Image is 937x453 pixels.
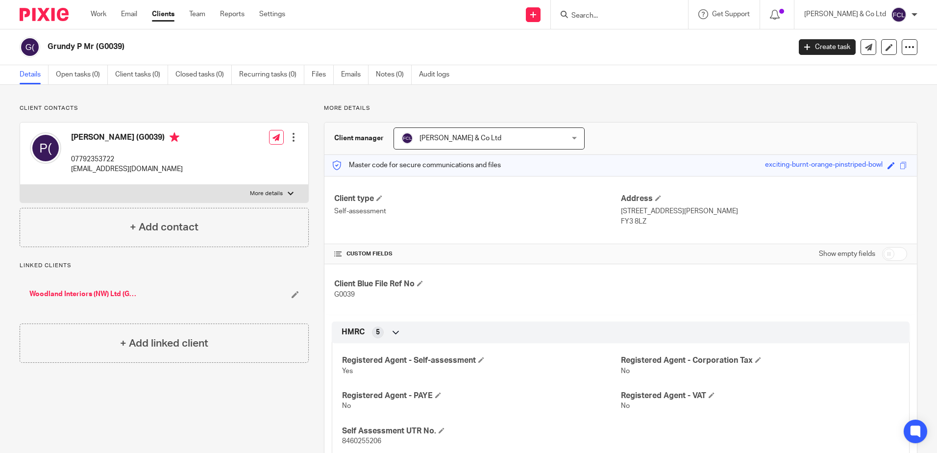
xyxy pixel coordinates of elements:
a: Settings [259,9,285,19]
h3: Client manager [334,133,384,143]
a: Audit logs [419,65,457,84]
h4: + Add linked client [120,336,208,351]
h4: Self Assessment UTR No. [342,426,620,436]
a: Recurring tasks (0) [239,65,304,84]
h4: Address [621,194,907,204]
a: Email [121,9,137,19]
span: No [621,403,630,409]
a: Client tasks (0) [115,65,168,84]
span: Yes [342,368,353,375]
span: No [621,368,630,375]
h4: Registered Agent - VAT [621,391,899,401]
label: Show empty fields [819,249,875,259]
h4: Registered Agent - Corporation Tax [621,355,899,366]
p: Client contacts [20,104,309,112]
h4: Registered Agent - PAYE [342,391,620,401]
div: exciting-burnt-orange-pinstriped-bowl [765,160,883,171]
img: svg%3E [20,37,40,57]
span: 8460255206 [342,438,381,445]
a: Emails [341,65,369,84]
h4: [PERSON_NAME] (G0039) [71,132,183,145]
h4: Registered Agent - Self-assessment [342,355,620,366]
a: Closed tasks (0) [175,65,232,84]
img: svg%3E [401,132,413,144]
p: [STREET_ADDRESS][PERSON_NAME] [621,206,907,216]
span: [PERSON_NAME] & Co Ltd [419,135,501,142]
img: svg%3E [891,7,907,23]
p: FY3 8LZ [621,217,907,226]
h2: Grundy P Mr (G0039) [48,42,637,52]
p: 07792353722 [71,154,183,164]
p: [EMAIL_ADDRESS][DOMAIN_NAME] [71,164,183,174]
h4: + Add contact [130,220,198,235]
p: More details [324,104,917,112]
span: Get Support [712,11,750,18]
span: 5 [376,327,380,337]
h4: Client type [334,194,620,204]
a: Work [91,9,106,19]
a: Reports [220,9,245,19]
h4: CUSTOM FIELDS [334,250,620,258]
a: Open tasks (0) [56,65,108,84]
a: Team [189,9,205,19]
a: Notes (0) [376,65,412,84]
input: Search [570,12,659,21]
p: Linked clients [20,262,309,270]
span: No [342,403,351,409]
h4: Client Blue File Ref No [334,279,620,289]
a: Woodland Interiors (NW) Ltd (G0039) [29,289,137,299]
a: Details [20,65,49,84]
span: HMRC [342,327,365,337]
p: Self-assessment [334,206,620,216]
a: Clients [152,9,174,19]
a: Create task [799,39,856,55]
span: G0039 [334,291,355,298]
img: svg%3E [30,132,61,164]
p: More details [250,190,283,198]
p: Master code for secure communications and files [332,160,501,170]
img: Pixie [20,8,69,21]
a: Files [312,65,334,84]
i: Primary [170,132,179,142]
p: [PERSON_NAME] & Co Ltd [804,9,886,19]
